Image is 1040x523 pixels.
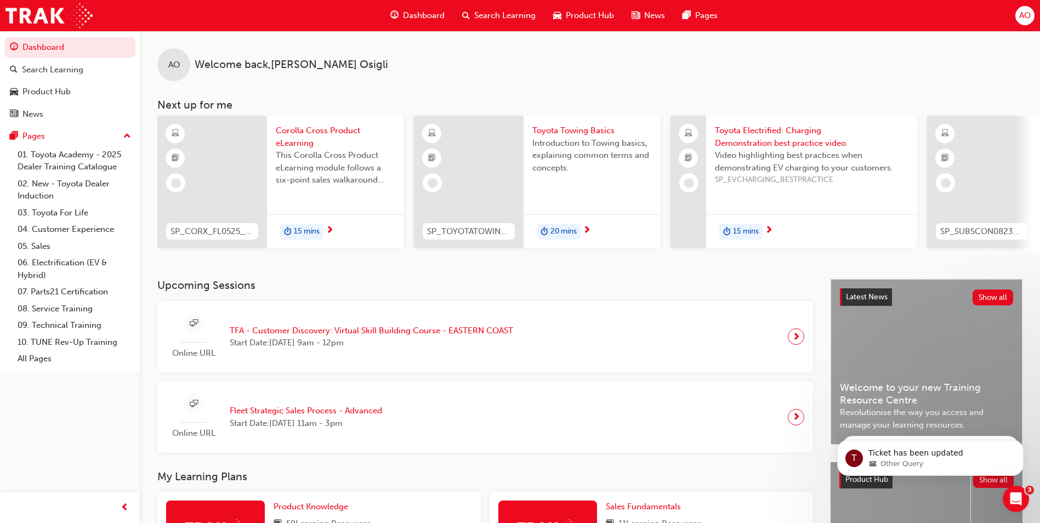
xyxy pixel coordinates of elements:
span: booktick-icon [428,151,436,166]
button: Pages [4,126,135,146]
a: pages-iconPages [674,4,726,27]
span: SP_EVCHARGING_BESTPRACTICE [715,174,908,186]
div: News [22,108,43,121]
span: learningRecordVerb_NONE-icon [171,178,181,188]
span: next-icon [326,226,334,236]
div: Search Learning [22,64,83,76]
a: news-iconNews [623,4,674,27]
span: Welcome back , [PERSON_NAME] Osigli [195,59,388,71]
a: SP_CORX_FL0525_ELCorolla Cross Product eLearningThis Corolla Cross Product eLearning module follo... [157,116,404,248]
span: Revolutionise the way you access and manage your learning resources. [840,406,1013,431]
button: Show all [973,289,1014,305]
h3: Next up for me [140,99,1040,111]
a: 04. Customer Experience [13,221,135,238]
span: search-icon [10,65,18,75]
span: news-icon [632,9,640,22]
span: learningRecordVerb_NONE-icon [428,178,437,188]
span: News [644,9,665,22]
a: All Pages [13,350,135,367]
span: Start Date: [DATE] 9am - 12pm [230,337,513,349]
a: 08. Service Training [13,300,135,317]
a: search-iconSearch Learning [453,4,544,27]
span: search-icon [462,9,470,22]
a: 02. New - Toyota Dealer Induction [13,175,135,204]
a: 05. Sales [13,238,135,255]
span: 3 [1025,486,1034,494]
iframe: Intercom live chat [1003,486,1029,512]
a: Toyota Electrified: Charging Demonstration best practice videoVideo highlighting best practices w... [670,116,917,248]
span: laptop-icon [685,127,692,141]
span: Product Knowledge [274,502,348,511]
span: Video highlighting best practices when demonstrating EV charging to your customers. [715,149,908,174]
span: Latest News [846,292,888,302]
span: Corolla Cross Product eLearning [276,124,395,149]
span: Welcome to your new Training Resource Centre [840,382,1013,406]
a: Trak [5,3,93,28]
h3: Upcoming Sessions [157,279,813,292]
a: 07. Parts21 Certification [13,283,135,300]
a: Search Learning [4,60,135,80]
span: car-icon [553,9,561,22]
button: AO [1015,6,1035,25]
span: Fleet Strategic Sales Process - Advanced [230,405,382,417]
span: next-icon [765,226,773,236]
a: Sales Fundamentals [606,501,685,513]
span: pages-icon [10,132,18,141]
span: Introduction to Towing basics, explaining common terms and concepts. [532,137,652,174]
span: duration-icon [284,225,292,239]
a: Product Hub [4,82,135,102]
div: Pages [22,130,45,143]
span: guage-icon [390,9,399,22]
a: guage-iconDashboard [382,4,453,27]
span: duration-icon [723,225,731,239]
span: sessionType_ONLINE_URL-icon [190,397,198,411]
span: car-icon [10,87,18,97]
span: Online URL [166,347,221,360]
div: Product Hub [22,86,71,98]
span: sessionType_ONLINE_URL-icon [190,317,198,331]
span: Start Date: [DATE] 11am - 3pm [230,417,382,430]
span: duration-icon [541,225,548,239]
iframe: Intercom notifications message [821,417,1040,493]
span: 15 mins [733,225,759,238]
a: Latest NewsShow allWelcome to your new Training Resource CentreRevolutionise the way you access a... [831,279,1022,445]
a: Online URLTFA - Customer Discovery: Virtual Skill Building Course - EASTERN COASTStart Date:[DATE... [166,310,804,364]
span: learningRecordVerb_NONE-icon [941,178,951,188]
a: car-iconProduct Hub [544,4,623,27]
span: pages-icon [683,9,691,22]
span: prev-icon [121,501,129,515]
span: AO [1019,9,1031,22]
span: Online URL [166,427,221,440]
span: learningRecordVerb_NONE-icon [684,178,694,188]
span: next-icon [792,410,800,425]
span: SP_CORX_FL0525_EL [171,225,254,238]
span: learningResourceType_ELEARNING-icon [941,127,949,141]
span: Sales Fundamentals [606,502,681,511]
button: DashboardSearch LearningProduct HubNews [4,35,135,126]
span: learningResourceType_ELEARNING-icon [172,127,179,141]
a: Dashboard [4,37,135,58]
span: AO [168,59,180,71]
span: SP_TOYOTATOWING_0424 [427,225,510,238]
span: next-icon [583,226,591,236]
span: Toyota Electrified: Charging Demonstration best practice video [715,124,908,149]
span: booktick-icon [172,151,179,166]
span: guage-icon [10,43,18,53]
span: This Corolla Cross Product eLearning module follows a six-point sales walkaround format, designed... [276,149,395,186]
span: up-icon [123,129,131,144]
a: Online URLFleet Strategic Sales Process - AdvancedStart Date:[DATE] 11am - 3pm [166,390,804,444]
span: Toyota Towing Basics [532,124,652,137]
span: SP_SUBSCON0823_EL [940,225,1024,238]
span: 20 mins [550,225,577,238]
span: TFA - Customer Discovery: Virtual Skill Building Course - EASTERN COAST [230,325,513,337]
span: 15 mins [294,225,320,238]
a: 09. Technical Training [13,317,135,334]
a: Product Knowledge [274,501,353,513]
span: booktick-icon [941,151,949,166]
a: Latest NewsShow all [840,288,1013,306]
span: Dashboard [403,9,445,22]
